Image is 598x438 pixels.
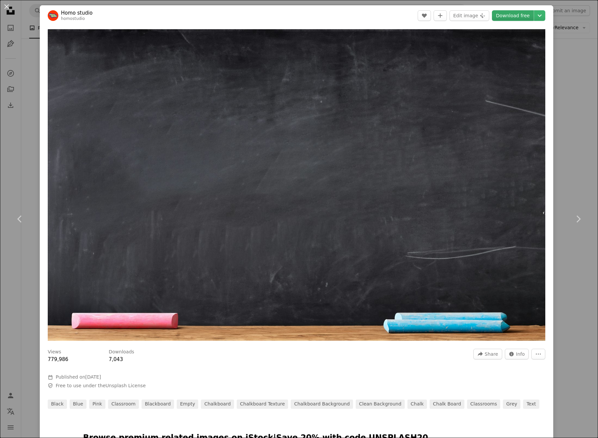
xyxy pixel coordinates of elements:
[485,349,498,359] span: Share
[61,16,85,21] a: homostudio
[48,29,545,341] button: Zoom in on this image
[56,374,101,380] span: Published on
[85,374,101,380] time: March 21, 2024 at 6:19:07 PM CDT
[56,383,146,389] span: Free to use under the
[449,10,489,21] button: Edit image
[356,400,405,409] a: clean background
[492,10,534,21] a: Download free
[473,349,502,359] button: Share this image
[516,349,525,359] span: Info
[105,383,146,388] a: Unsplash License
[48,29,545,341] img: a blackboard with a chalkboard and some colored pencils
[434,10,447,21] button: Add to Collection
[108,400,139,409] a: classroom
[201,400,234,409] a: chalkboard
[48,356,68,362] span: 779,986
[523,400,539,409] a: text
[48,400,67,409] a: black
[70,400,87,409] a: blue
[237,400,288,409] a: chalkboard texture
[177,400,198,409] a: empty
[430,400,464,409] a: chalk board
[109,349,134,355] h3: Downloads
[418,10,431,21] button: Like
[558,187,598,251] a: Next
[407,400,427,409] a: chalk
[142,400,174,409] a: blackboard
[467,400,500,409] a: classrooms
[531,349,545,359] button: More Actions
[534,10,545,21] button: Choose download size
[48,10,58,21] img: Go to Homo studio's profile
[291,400,353,409] a: chalkboard background
[89,400,105,409] a: pink
[61,10,92,16] a: Homo studio
[48,349,61,355] h3: Views
[505,349,529,359] button: Stats about this image
[503,400,520,409] a: grey
[109,356,123,362] span: 7,043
